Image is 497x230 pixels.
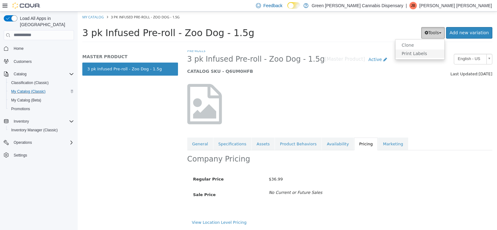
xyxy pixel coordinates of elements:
[191,165,205,170] span: $36.99
[344,16,367,27] button: Tools
[9,105,74,113] span: Promotions
[5,51,100,64] a: 3 pk Infused Pre-roll - Zoo Dog - 1.5g
[5,16,177,27] span: 3 pk Infused Pre-roll - Zoo Dog - 1.5g
[116,181,138,185] span: Sale Price
[4,41,74,176] nav: Complex example
[263,2,282,9] span: Feedback
[11,80,49,85] span: Classification (Classic)
[376,43,406,52] span: English - US
[6,126,76,134] button: Inventory Manager (Classic)
[114,209,169,213] a: View Location Level Pricing
[12,2,40,9] img: Cova
[11,152,30,159] a: Settings
[197,126,244,139] a: Product Behaviors
[401,60,415,65] span: [DATE]
[411,2,415,9] span: JB
[287,42,313,54] a: Active
[6,96,76,105] button: My Catalog (Beta)
[1,70,76,78] button: Catalog
[11,139,74,146] span: Operations
[11,45,74,52] span: Home
[116,165,146,170] span: Regular Price
[5,42,100,48] h5: MASTER PRODUCT
[9,88,48,95] a: My Catalog (Classic)
[1,151,76,160] button: Settings
[9,126,74,134] span: Inventory Manager (Classic)
[11,118,31,125] button: Inventory
[312,2,403,9] p: Green [PERSON_NAME] Cannabis Dispensary
[9,96,74,104] span: My Catalog (Beta)
[9,126,60,134] a: Inventory Manager (Classic)
[136,126,174,139] a: Specifications
[17,15,74,28] span: Load All Apps in [GEOGRAPHIC_DATA]
[110,37,128,41] a: Pre-Rolls
[419,2,492,9] p: [PERSON_NAME] [PERSON_NAME]
[9,79,74,87] span: Classification (Classic)
[406,2,407,9] p: |
[14,72,26,77] span: Catalog
[1,138,76,147] button: Operations
[11,98,41,103] span: My Catalog (Beta)
[110,43,247,53] span: 3 pk Infused Pre-roll - Zoo Dog - 1.5g
[14,140,32,145] span: Operations
[9,79,51,87] a: Classification (Classic)
[9,88,74,95] span: My Catalog (Classic)
[174,126,197,139] a: Assets
[110,126,135,139] a: General
[191,179,244,183] i: No Current or Future Sales
[11,58,34,65] a: Customers
[14,59,32,64] span: Customers
[11,139,34,146] button: Operations
[11,45,26,52] a: Home
[14,46,24,51] span: Home
[11,106,30,111] span: Promotions
[11,57,74,65] span: Customers
[14,153,27,158] span: Settings
[291,45,304,50] span: Active
[5,3,26,8] a: My Catalog
[11,70,74,78] span: Catalog
[6,87,76,96] button: My Catalog (Classic)
[318,30,367,38] a: Clone
[376,42,415,53] a: English - US
[373,60,401,65] span: Last Updated:
[368,16,415,27] a: Add new variation
[9,96,44,104] a: My Catalog (Beta)
[1,117,76,126] button: Inventory
[11,70,29,78] button: Catalog
[110,143,173,153] h2: Company Pricing
[1,57,76,66] button: Customers
[247,45,288,50] small: [Master Product]
[1,44,76,53] button: Home
[318,38,367,46] a: Print Labels
[11,151,74,159] span: Settings
[244,126,276,139] a: Availability
[11,128,58,133] span: Inventory Manager (Classic)
[287,2,300,9] input: Dark Mode
[11,89,46,94] span: My Catalog (Classic)
[9,105,33,113] a: Promotions
[300,126,331,139] a: Marketing
[409,2,417,9] div: Joyce Brooke Arnold
[6,78,76,87] button: Classification (Classic)
[11,118,74,125] span: Inventory
[6,105,76,113] button: Promotions
[276,126,300,139] a: Pricing
[110,57,336,63] h5: CATALOG SKU - Q6UM0HFB
[33,3,102,8] span: 3 pk Infused Pre-roll - Zoo Dog - 1.5g
[14,119,29,124] span: Inventory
